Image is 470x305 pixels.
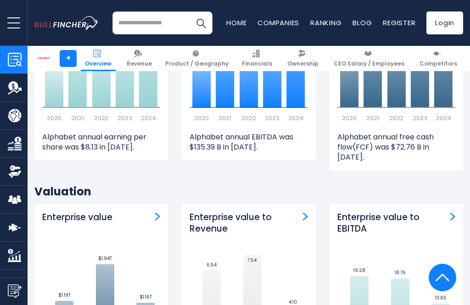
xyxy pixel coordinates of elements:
[450,212,455,221] a: Enterprise value to EBITDA
[415,46,461,71] a: Competitors
[352,18,372,28] a: Blog
[34,184,463,199] h2: Valuation
[219,114,232,122] text: 2021
[241,114,256,122] text: 2022
[42,212,112,223] h3: Enterprise value
[127,60,152,67] span: Revenue
[71,114,84,122] text: 2021
[190,11,213,34] button: Search
[435,294,446,301] text: 13.63
[117,114,132,122] text: 2023
[194,114,209,122] text: 2020
[242,60,272,67] span: Financials
[165,60,229,67] span: Product / Geography
[337,212,450,234] h3: Enterprise value to EBITDA
[366,114,379,122] text: 2021
[190,212,302,234] h3: Enterprise value to Revenue
[58,292,71,299] text: $1.19T
[394,269,405,276] text: 18.76
[207,261,217,268] text: 6.54
[426,11,463,34] a: Login
[330,46,408,71] a: CEO Salary / Employees
[303,212,308,221] a: Enterprise value to Revenue
[310,18,341,28] a: Ranking
[34,16,112,30] a: Go to homepage
[123,46,156,71] a: Revenue
[353,267,365,274] text: 19.28
[383,18,415,28] a: Register
[238,46,276,71] a: Financials
[337,132,455,163] p: Alphabet annual free cash flow(FCF) was $72.76 B in [DATE].
[47,114,62,122] text: 2020
[342,114,357,122] text: 2020
[155,212,160,221] a: Enterprise value
[98,255,112,262] text: $1.94T
[283,46,323,71] a: Ownership
[8,165,22,178] img: Ownership
[35,50,52,67] img: GOOGL logo
[389,114,403,122] text: 2022
[161,46,233,71] a: Product / Geography
[42,132,160,153] p: Alphabet annual earning per share was $8.13 in [DATE].
[257,18,299,28] a: Companies
[287,60,319,67] span: Ownership
[94,114,109,122] text: 2022
[265,114,280,122] text: 2023
[420,60,457,67] span: Competitors
[288,114,303,122] text: 2024
[81,46,116,71] a: Overview
[247,257,257,264] text: 7.54
[413,114,427,122] text: 2023
[85,60,112,67] span: Overview
[34,16,99,30] img: bullfincher logo
[436,114,451,122] text: 2024
[141,114,156,122] text: 2024
[226,18,246,28] a: Home
[190,132,308,153] p: Alphabet annual EBITDA was $135.39 B in [DATE].
[334,60,404,67] span: CEO Salary / Employees
[60,50,77,67] a: +
[140,294,152,300] text: $1.16T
